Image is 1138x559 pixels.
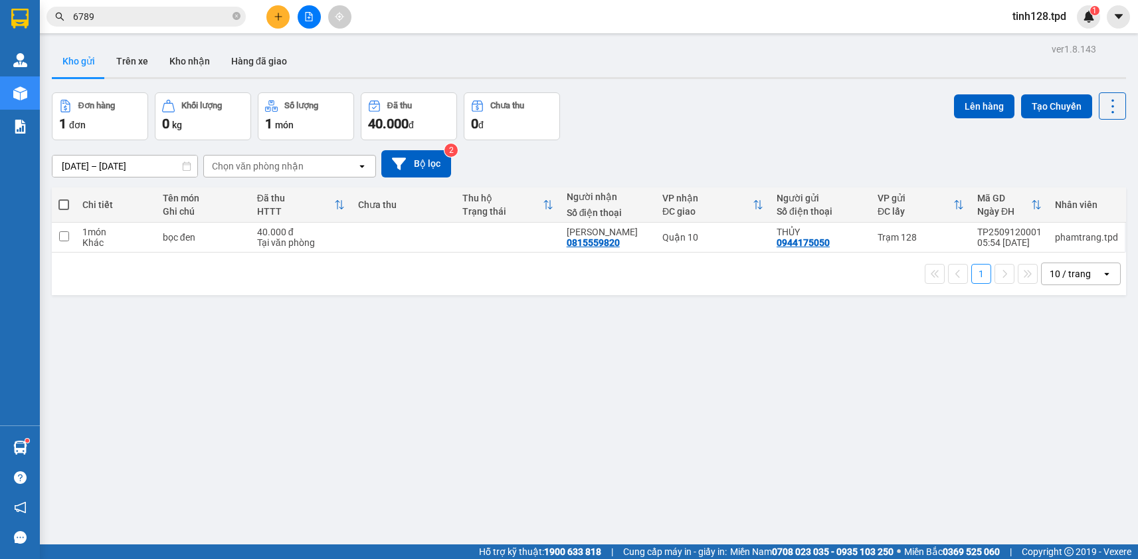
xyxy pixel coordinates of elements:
div: Quận 10 [662,232,763,243]
input: Select a date range. [52,156,197,177]
div: Người nhận [567,191,649,202]
button: 1 [971,264,991,284]
span: Cung cấp máy in - giấy in: [623,544,727,559]
span: caret-down [1113,11,1125,23]
strong: 0369 525 060 [943,546,1000,557]
button: file-add [298,5,321,29]
div: Trạng thái [462,206,543,217]
span: message [14,531,27,544]
img: warehouse-icon [13,441,27,455]
span: file-add [304,12,314,21]
div: 05:54 [DATE] [977,237,1042,248]
div: ĐC giao [662,206,753,217]
div: THÙY ANH [567,227,649,237]
button: plus [266,5,290,29]
div: Chưa thu [490,101,524,110]
span: đơn [69,120,86,130]
span: close-circle [233,11,240,23]
button: Tạo Chuyến [1021,94,1092,118]
div: VP gửi [878,193,953,203]
th: Toggle SortBy [871,187,971,223]
div: bọc đen [163,232,244,243]
div: phamtrang.tpd [1055,232,1118,243]
strong: 0708 023 035 - 0935 103 250 [772,546,894,557]
svg: open [357,161,367,171]
img: logo-vxr [11,9,29,29]
span: | [611,544,613,559]
img: icon-new-feature [1083,11,1095,23]
span: 0 [471,116,478,132]
strong: 1900 633 818 [544,546,601,557]
div: ĐC lấy [878,206,953,217]
div: 1 món [82,227,149,237]
span: close-circle [233,12,240,20]
img: warehouse-icon [13,86,27,100]
span: 40.000 [368,116,409,132]
span: notification [14,501,27,514]
span: đ [478,120,484,130]
input: Tìm tên, số ĐT hoặc mã đơn [73,9,230,24]
div: Đã thu [387,101,412,110]
div: Ngày ĐH [977,206,1031,217]
div: Số điện thoại [777,206,864,217]
div: 10 / trang [1050,267,1091,280]
th: Toggle SortBy [656,187,770,223]
span: aim [335,12,344,21]
svg: open [1101,269,1112,279]
div: TP2509120001 [977,227,1042,237]
button: Hàng đã giao [221,45,298,77]
div: Chọn văn phòng nhận [212,160,304,173]
button: Đã thu40.000đ [361,92,457,140]
img: solution-icon [13,120,27,134]
button: Đơn hàng1đơn [52,92,148,140]
button: Chưa thu0đ [464,92,560,140]
span: 1 [59,116,66,132]
sup: 1 [1090,6,1099,15]
th: Toggle SortBy [456,187,560,223]
div: Ghi chú [163,206,244,217]
button: Số lượng1món [258,92,354,140]
span: kg [172,120,182,130]
span: tinh128.tpd [1002,8,1077,25]
div: Đã thu [257,193,334,203]
div: Chưa thu [358,199,449,210]
th: Toggle SortBy [971,187,1048,223]
span: 1 [265,116,272,132]
div: Người gửi [777,193,864,203]
span: Miền Bắc [904,544,1000,559]
div: 0944175050 [777,237,830,248]
span: | [1010,544,1012,559]
span: copyright [1064,547,1074,556]
div: Nhân viên [1055,199,1118,210]
div: 40.000 đ [257,227,345,237]
div: Đơn hàng [78,101,115,110]
span: đ [409,120,414,130]
div: ver 1.8.143 [1052,42,1096,56]
div: HTTT [257,206,334,217]
button: Khối lượng0kg [155,92,251,140]
button: Kho gửi [52,45,106,77]
div: THỦY [777,227,864,237]
span: ⚪️ [897,549,901,554]
th: Toggle SortBy [250,187,351,223]
div: Tại văn phòng [257,237,345,248]
span: 1 [1092,6,1097,15]
img: warehouse-icon [13,53,27,67]
button: Bộ lọc [381,150,451,177]
div: Số lượng [284,101,318,110]
div: Thu hộ [462,193,543,203]
span: search [55,12,64,21]
div: Chi tiết [82,199,149,210]
span: món [275,120,294,130]
sup: 1 [25,439,29,443]
div: Khác [82,237,149,248]
div: Trạm 128 [878,232,964,243]
div: Khối lượng [181,101,222,110]
span: plus [274,12,283,21]
span: Miền Nam [730,544,894,559]
span: 0 [162,116,169,132]
button: Lên hàng [954,94,1014,118]
div: 0815559820 [567,237,620,248]
div: Số điện thoại [567,207,649,218]
button: aim [328,5,351,29]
